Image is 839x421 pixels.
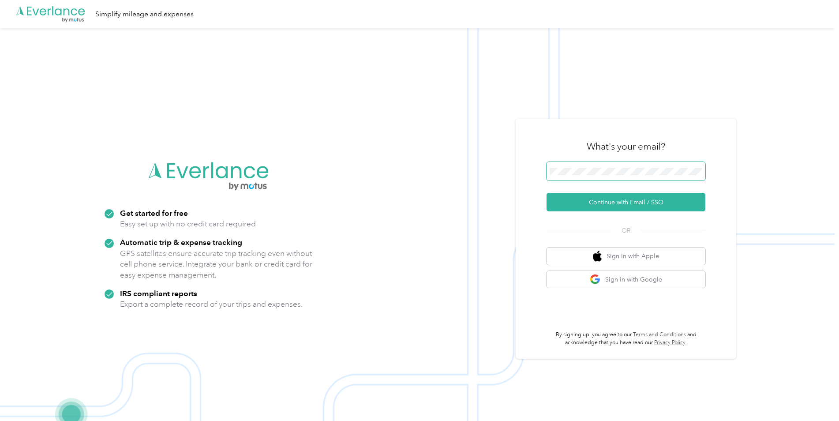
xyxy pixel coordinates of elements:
[120,218,256,229] p: Easy set up with no credit card required
[547,331,705,346] p: By signing up, you agree to our and acknowledge that you have read our .
[587,140,665,153] h3: What's your email?
[120,299,303,310] p: Export a complete record of your trips and expenses.
[593,251,602,262] img: apple logo
[95,9,194,20] div: Simplify mileage and expenses
[547,271,705,288] button: google logoSign in with Google
[590,274,601,285] img: google logo
[120,248,313,281] p: GPS satellites ensure accurate trip tracking even without cell phone service. Integrate your bank...
[120,237,242,247] strong: Automatic trip & expense tracking
[547,193,705,211] button: Continue with Email / SSO
[120,208,188,218] strong: Get started for free
[611,226,641,235] span: OR
[654,339,685,346] a: Privacy Policy
[633,331,686,338] a: Terms and Conditions
[120,289,197,298] strong: IRS compliant reports
[547,248,705,265] button: apple logoSign in with Apple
